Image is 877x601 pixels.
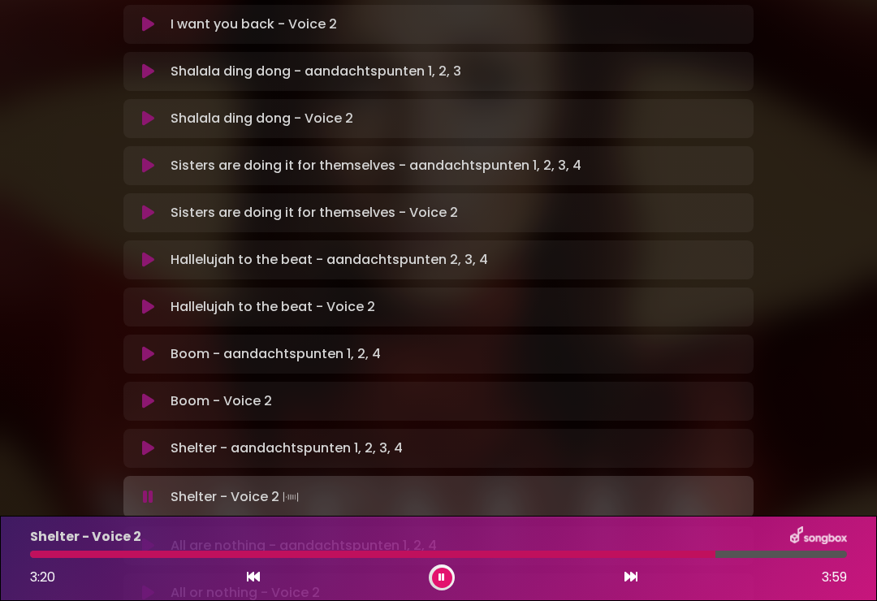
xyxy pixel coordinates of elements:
[171,250,488,270] p: Hallelujah to the beat - aandachtspunten 2, 3, 4
[171,439,403,458] p: Shelter - aandachtspunten 1, 2, 3, 4
[171,62,461,81] p: Shalala ding dong - aandachtspunten 1, 2, 3
[171,486,302,508] p: Shelter - Voice 2
[171,15,337,34] p: I want you back - Voice 2
[279,486,302,508] img: waveform4.gif
[171,344,381,364] p: Boom - aandachtspunten 1, 2, 4
[790,526,847,547] img: songbox-logo-white.png
[171,203,458,223] p: Sisters are doing it for themselves - Voice 2
[171,297,375,317] p: Hallelujah to the beat - Voice 2
[171,109,353,128] p: Shalala ding dong - Voice 2
[171,391,272,411] p: Boom - Voice 2
[30,527,141,547] p: Shelter - Voice 2
[30,568,55,586] span: 3:20
[171,156,581,175] p: Sisters are doing it for themselves - aandachtspunten 1, 2, 3, 4
[822,568,847,587] span: 3:59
